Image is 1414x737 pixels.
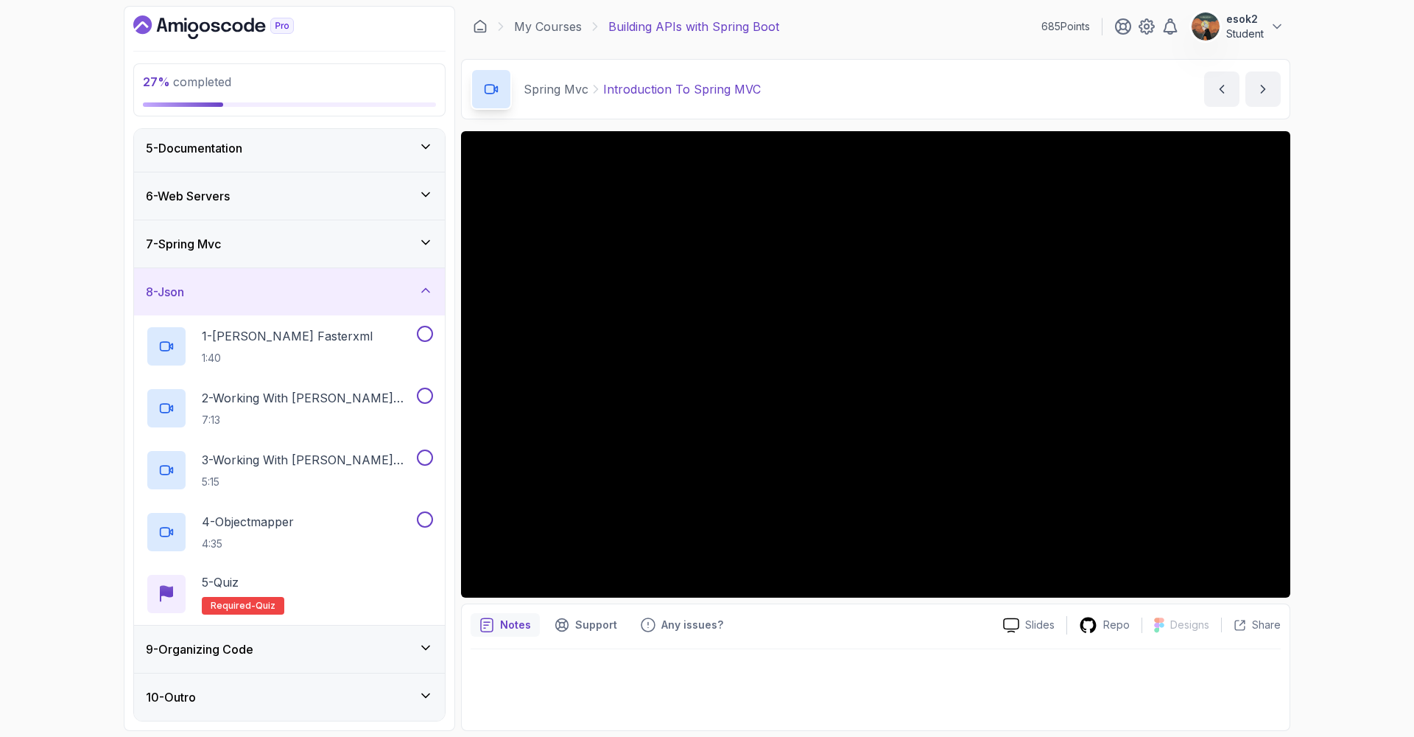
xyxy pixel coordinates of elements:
p: Student [1226,27,1264,41]
p: Notes [500,618,531,632]
a: My Courses [514,18,582,35]
p: 5:15 [202,475,414,489]
p: Spring Mvc [524,80,588,98]
p: 7:13 [202,413,414,427]
h3: 9 - Organizing Code [146,640,253,658]
p: Introduction To Spring MVC [603,80,761,98]
p: Designs [1170,618,1209,632]
h3: 6 - Web Servers [146,187,230,205]
button: Support button [546,613,626,637]
p: 5 - Quiz [202,573,239,591]
p: 2 - Working With [PERSON_NAME] Part 1 [202,389,414,407]
p: Building APIs with Spring Boot [608,18,779,35]
span: quiz [256,600,275,612]
p: Any issues? [661,618,723,632]
p: 3 - Working With [PERSON_NAME] Part 2 [202,451,414,469]
p: 1 - [PERSON_NAME] Fasterxml [202,327,373,345]
span: 27 % [143,74,170,89]
button: 7-Spring Mvc [134,220,445,268]
button: Feedback button [632,613,732,637]
p: 4 - Objectmapper [202,513,294,531]
span: Required- [211,600,256,612]
button: 8-Json [134,268,445,315]
button: 6-Web Servers [134,172,445,220]
button: Share [1221,618,1281,632]
h3: 10 - Outro [146,688,196,706]
h3: 5 - Documentation [146,139,242,157]
img: user profile image [1192,13,1220,41]
a: Dashboard [133,15,328,39]
button: next content [1245,71,1281,107]
p: 1:40 [202,351,373,366]
p: 4:35 [202,537,294,551]
button: 1-[PERSON_NAME] Fasterxml1:40 [146,326,433,367]
a: Repo [1067,616,1142,635]
span: completed [143,74,231,89]
button: 5-Documentation [134,125,445,172]
p: Repo [1103,618,1130,632]
p: esok2 [1226,12,1264,27]
h3: 8 - Json [146,283,184,301]
button: 4-Objectmapper4:35 [146,511,433,553]
h3: 7 - Spring Mvc [146,235,221,253]
button: 10-Outro [134,674,445,721]
button: user profile imageesok2Student [1191,12,1284,41]
p: Support [575,618,617,632]
a: Slides [991,618,1066,633]
a: Dashboard [473,19,488,34]
iframe: 1 - Introduction to Spring MVC [461,131,1290,598]
button: 3-Working With [PERSON_NAME] Part 25:15 [146,450,433,491]
button: 9-Organizing Code [134,626,445,673]
p: Share [1252,618,1281,632]
p: Slides [1025,618,1055,632]
button: 5-QuizRequired-quiz [146,573,433,615]
button: 2-Working With [PERSON_NAME] Part 17:13 [146,388,433,429]
button: notes button [471,613,540,637]
p: 685 Points [1041,19,1090,34]
button: previous content [1204,71,1239,107]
